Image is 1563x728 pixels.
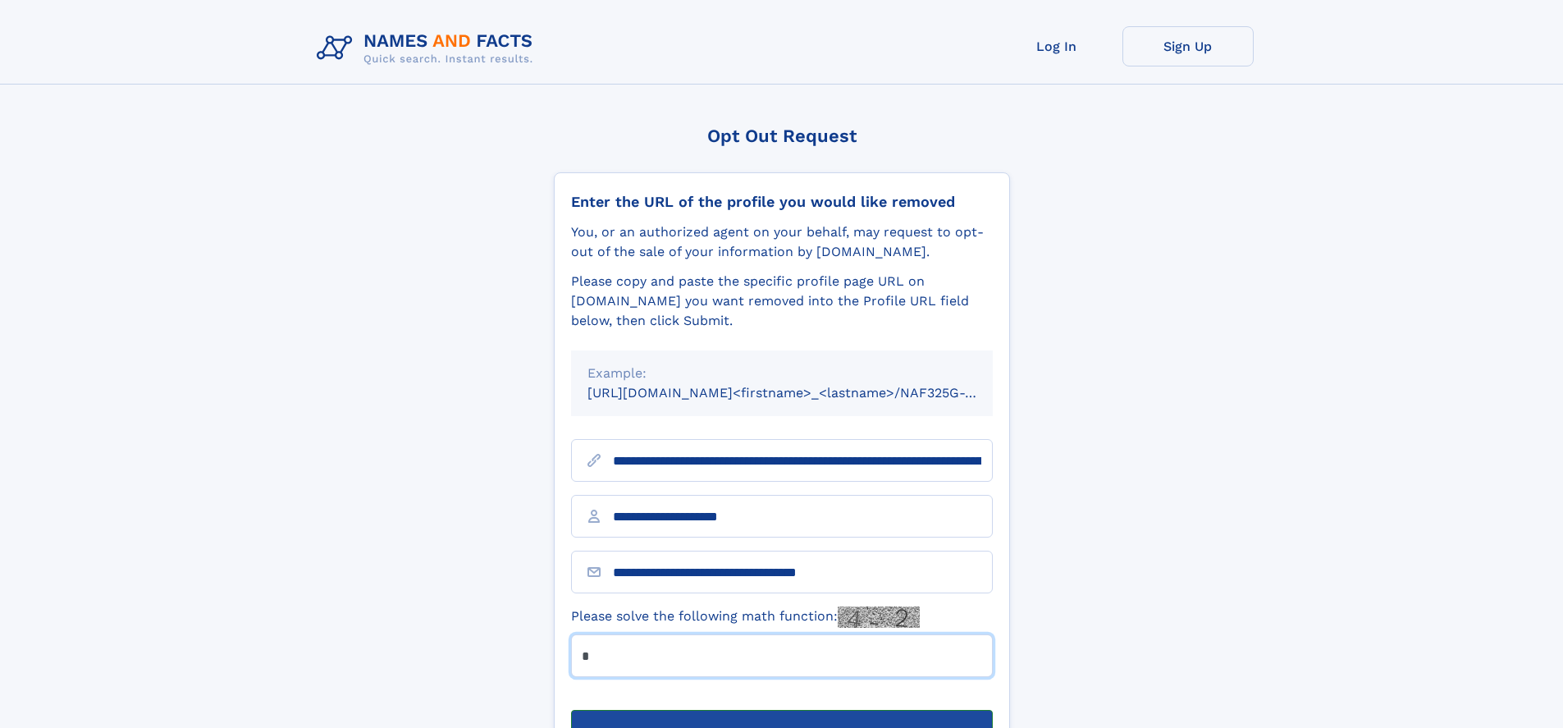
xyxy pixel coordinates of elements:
[571,222,993,262] div: You, or an authorized agent on your behalf, may request to opt-out of the sale of your informatio...
[1122,26,1254,66] a: Sign Up
[587,364,976,383] div: Example:
[554,126,1010,146] div: Opt Out Request
[587,385,1024,401] small: [URL][DOMAIN_NAME]<firstname>_<lastname>/NAF325G-xxxxxxxx
[991,26,1122,66] a: Log In
[571,193,993,211] div: Enter the URL of the profile you would like removed
[310,26,546,71] img: Logo Names and Facts
[571,272,993,331] div: Please copy and paste the specific profile page URL on [DOMAIN_NAME] you want removed into the Pr...
[571,607,920,628] label: Please solve the following math function:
